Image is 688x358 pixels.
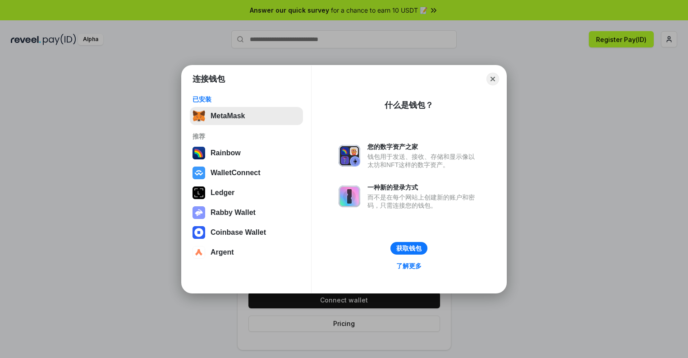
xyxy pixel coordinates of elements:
button: Rabby Wallet [190,204,303,222]
div: 了解更多 [396,262,422,270]
div: Ledger [211,189,234,197]
div: MetaMask [211,112,245,120]
button: Argent [190,243,303,261]
button: WalletConnect [190,164,303,182]
div: 一种新的登录方式 [367,183,479,191]
img: svg+xml,%3Csvg%20xmlns%3D%22http%3A%2F%2Fwww.w3.org%2F2000%2Fsvg%22%20width%3D%2228%22%20height%3... [193,186,205,199]
button: Coinbase Wallet [190,223,303,242]
img: svg+xml,%3Csvg%20width%3D%2228%22%20height%3D%2228%22%20viewBox%3D%220%200%2028%2028%22%20fill%3D... [193,226,205,239]
img: svg+xml,%3Csvg%20xmlns%3D%22http%3A%2F%2Fwww.w3.org%2F2000%2Fsvg%22%20fill%3D%22none%22%20viewBox... [339,145,360,167]
img: svg+xml,%3Csvg%20width%3D%2228%22%20height%3D%2228%22%20viewBox%3D%220%200%2028%2028%22%20fill%3D... [193,167,205,179]
h1: 连接钱包 [193,74,225,84]
div: Coinbase Wallet [211,228,266,237]
a: 了解更多 [391,260,427,272]
div: 推荐 [193,132,300,140]
div: Rainbow [211,149,241,157]
div: 而不是在每个网站上创建新的账户和密码，只需连接您的钱包。 [367,193,479,209]
img: svg+xml,%3Csvg%20fill%3D%22none%22%20height%3D%2233%22%20viewBox%3D%220%200%2035%2033%22%20width%... [193,110,205,122]
div: 获取钱包 [396,244,422,252]
button: Rainbow [190,144,303,162]
img: svg+xml,%3Csvg%20width%3D%2228%22%20height%3D%2228%22%20viewBox%3D%220%200%2028%2028%22%20fill%3D... [193,246,205,259]
div: 什么是钱包？ [385,100,433,111]
div: 钱包用于发送、接收、存储和显示像以太坊和NFT这样的数字资产。 [367,153,479,169]
div: Rabby Wallet [211,209,256,217]
button: 获取钱包 [390,242,427,255]
button: Close [486,73,499,85]
div: 已安装 [193,95,300,103]
div: Argent [211,248,234,256]
button: MetaMask [190,107,303,125]
button: Ledger [190,184,303,202]
div: 您的数字资产之家 [367,143,479,151]
img: svg+xml,%3Csvg%20xmlns%3D%22http%3A%2F%2Fwww.w3.org%2F2000%2Fsvg%22%20fill%3D%22none%22%20viewBox... [193,206,205,219]
img: svg+xml,%3Csvg%20width%3D%22120%22%20height%3D%22120%22%20viewBox%3D%220%200%20120%20120%22%20fil... [193,147,205,159]
img: svg+xml,%3Csvg%20xmlns%3D%22http%3A%2F%2Fwww.w3.org%2F2000%2Fsvg%22%20fill%3D%22none%22%20viewBox... [339,186,360,207]
div: WalletConnect [211,169,261,177]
